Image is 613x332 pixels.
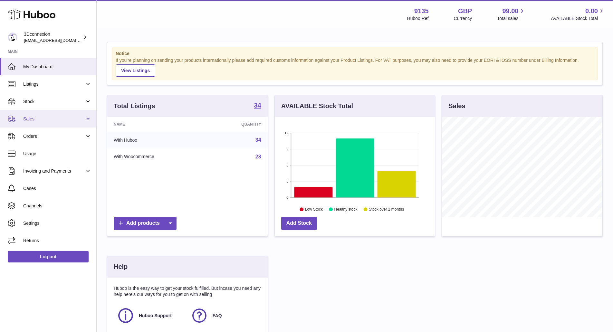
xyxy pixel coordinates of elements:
[286,163,288,167] text: 6
[23,220,91,226] span: Settings
[454,15,472,22] div: Currency
[23,116,85,122] span: Sales
[117,307,184,324] a: Huboo Support
[458,7,472,15] strong: GBP
[334,207,358,212] text: Healthy stock
[281,217,317,230] a: Add Stock
[23,81,85,87] span: Listings
[585,7,598,15] span: 0.00
[551,7,605,22] a: 0.00 AVAILABLE Stock Total
[281,102,353,110] h3: AVAILABLE Stock Total
[23,238,91,244] span: Returns
[8,251,89,262] a: Log out
[286,147,288,151] text: 9
[207,117,268,132] th: Quantity
[305,207,323,212] text: Low Stock
[551,15,605,22] span: AVAILABLE Stock Total
[255,154,261,159] a: 23
[23,64,91,70] span: My Dashboard
[107,117,207,132] th: Name
[254,102,261,110] a: 34
[116,64,155,77] a: View Listings
[23,133,85,139] span: Orders
[497,7,526,22] a: 99.00 Total sales
[414,7,429,15] strong: 9135
[255,137,261,143] a: 34
[23,185,91,192] span: Cases
[213,313,222,319] span: FAQ
[369,207,404,212] text: Stock over 2 months
[191,307,258,324] a: FAQ
[8,33,17,42] img: order_eu@3dconnexion.com
[114,102,155,110] h3: Total Listings
[116,51,594,57] strong: Notice
[502,7,518,15] span: 99.00
[114,217,177,230] a: Add products
[23,151,91,157] span: Usage
[286,195,288,199] text: 0
[23,99,85,105] span: Stock
[107,148,207,165] td: With Woocommerce
[23,203,91,209] span: Channels
[24,31,82,43] div: 3Dconnexion
[114,262,128,271] h3: Help
[284,131,288,135] text: 12
[497,15,526,22] span: Total sales
[448,102,465,110] h3: Sales
[286,179,288,183] text: 3
[23,168,85,174] span: Invoicing and Payments
[24,38,95,43] span: [EMAIL_ADDRESS][DOMAIN_NAME]
[254,102,261,109] strong: 34
[139,313,172,319] span: Huboo Support
[407,15,429,22] div: Huboo Ref
[107,132,207,148] td: With Huboo
[116,57,594,77] div: If you're planning on sending your products internationally please add required customs informati...
[114,285,261,298] p: Huboo is the easy way to get your stock fulfilled. But incase you need any help here's our ways f...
